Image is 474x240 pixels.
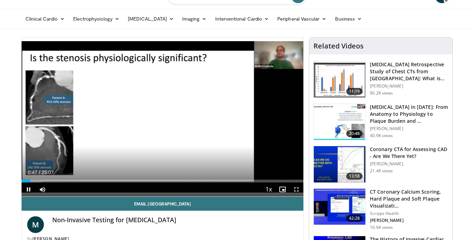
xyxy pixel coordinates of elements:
p: [PERSON_NAME] [370,218,448,223]
p: [PERSON_NAME] [370,161,448,167]
a: Email [GEOGRAPHIC_DATA] [22,197,304,211]
a: 20:48 [MEDICAL_DATA] in [DATE]: From Anatomy to Physiology to Plaque Burden and … [PERSON_NAME] 4... [313,104,448,141]
h3: [MEDICAL_DATA] Retrospective Study of Chest CTs from [GEOGRAPHIC_DATA]: What is the Re… [370,61,448,82]
a: Business [331,12,366,26]
button: Enable picture-in-picture mode [275,182,289,196]
span: 13:58 [346,173,363,180]
button: Mute [36,182,49,196]
p: 90.2K views [370,90,393,96]
a: 42:28 CT Coronary Calcium Scoring, Hard Plaque and Soft Plaque Visualizati… Scripps Health [PERSO... [313,188,448,230]
div: Progress Bar [22,180,304,182]
h3: CT Coronary Calcium Scoring, Hard Plaque and Soft Plaque Visualizati… [370,188,448,209]
img: 4ea3ec1a-320e-4f01-b4eb-a8bc26375e8f.150x105_q85_crop-smart_upscale.jpg [314,189,365,225]
h4: Related Videos [313,42,364,50]
a: 11:19 [MEDICAL_DATA] Retrospective Study of Chest CTs from [GEOGRAPHIC_DATA]: What is the Re… [PE... [313,61,448,98]
p: [PERSON_NAME] [370,126,448,132]
h3: [MEDICAL_DATA] in [DATE]: From Anatomy to Physiology to Plaque Burden and … [370,104,448,125]
a: M [27,216,44,233]
span: 20:48 [346,130,363,137]
a: [MEDICAL_DATA] [124,12,178,26]
p: 40.9K views [370,133,393,138]
span: 0:47 [28,170,37,175]
p: 16.6K views [370,225,393,230]
p: 21.4K views [370,168,393,174]
a: Clinical Cardio [21,12,69,26]
button: Playback Rate [262,182,275,196]
a: Imaging [178,12,211,26]
a: Electrophysiology [69,12,124,26]
video-js: Video Player [22,38,304,197]
img: c2eb46a3-50d3-446d-a553-a9f8510c7760.150x105_q85_crop-smart_upscale.jpg [314,61,365,98]
p: Scripps Health [370,211,448,216]
span: 11:19 [346,88,363,95]
button: Pause [22,182,36,196]
p: [PERSON_NAME] [370,83,448,89]
span: / [39,170,40,175]
button: Fullscreen [289,182,303,196]
img: 823da73b-7a00-425d-bb7f-45c8b03b10c3.150x105_q85_crop-smart_upscale.jpg [314,104,365,140]
a: Peripheral Vascular [273,12,331,26]
span: 42:28 [346,215,363,222]
a: Interventional Cardio [211,12,273,26]
h4: Non-Invasive Testing for [MEDICAL_DATA] [52,216,298,224]
h3: Coronary CTA for Assessing CAD - Are We There Yet? [370,146,448,160]
a: 13:58 Coronary CTA for Assessing CAD - Are We There Yet? [PERSON_NAME] 21.4K views [313,146,448,183]
span: 25:07 [41,170,54,175]
img: 34b2b9a4-89e5-4b8c-b553-8a638b61a706.150x105_q85_crop-smart_upscale.jpg [314,146,365,182]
